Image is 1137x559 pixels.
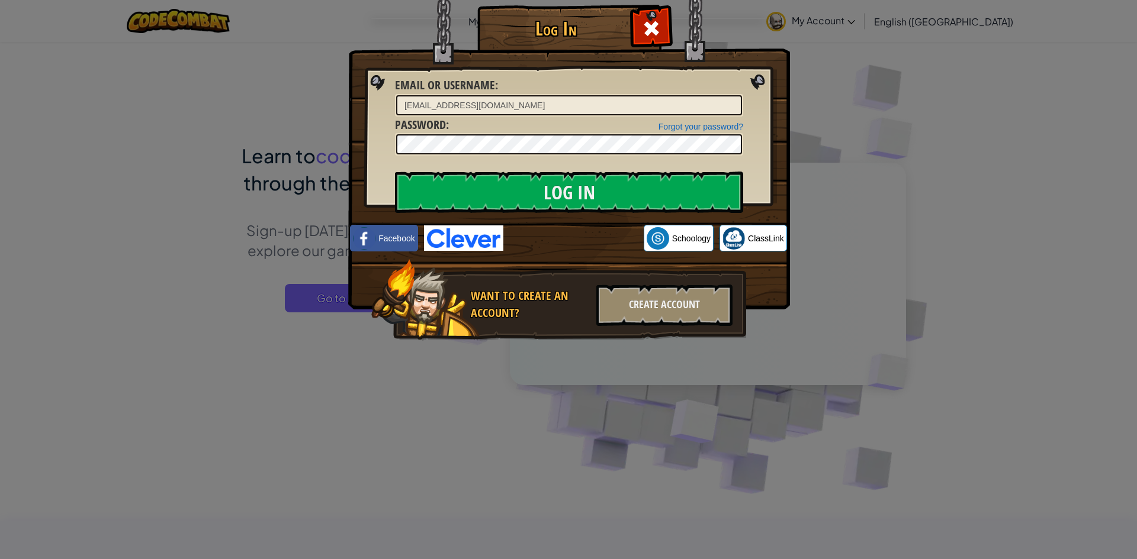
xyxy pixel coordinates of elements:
div: Create Account [596,285,733,326]
label: : [395,77,498,94]
h1: Log In [480,18,631,39]
div: Want to create an account? [471,287,589,321]
span: Password [395,117,446,133]
span: Facebook [378,232,415,244]
iframe: Sign in with Google Button [503,225,644,251]
input: Log In [395,172,743,213]
span: Schoology [672,232,711,244]
img: clever-logo-blue.png [424,225,503,251]
img: facebook_small.png [353,227,375,250]
img: schoology.png [647,227,669,250]
img: classlink-logo-small.png [722,227,745,250]
label: : [395,117,449,134]
span: ClassLink [748,232,784,244]
span: Email or Username [395,77,495,93]
a: Forgot your password? [659,122,743,131]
